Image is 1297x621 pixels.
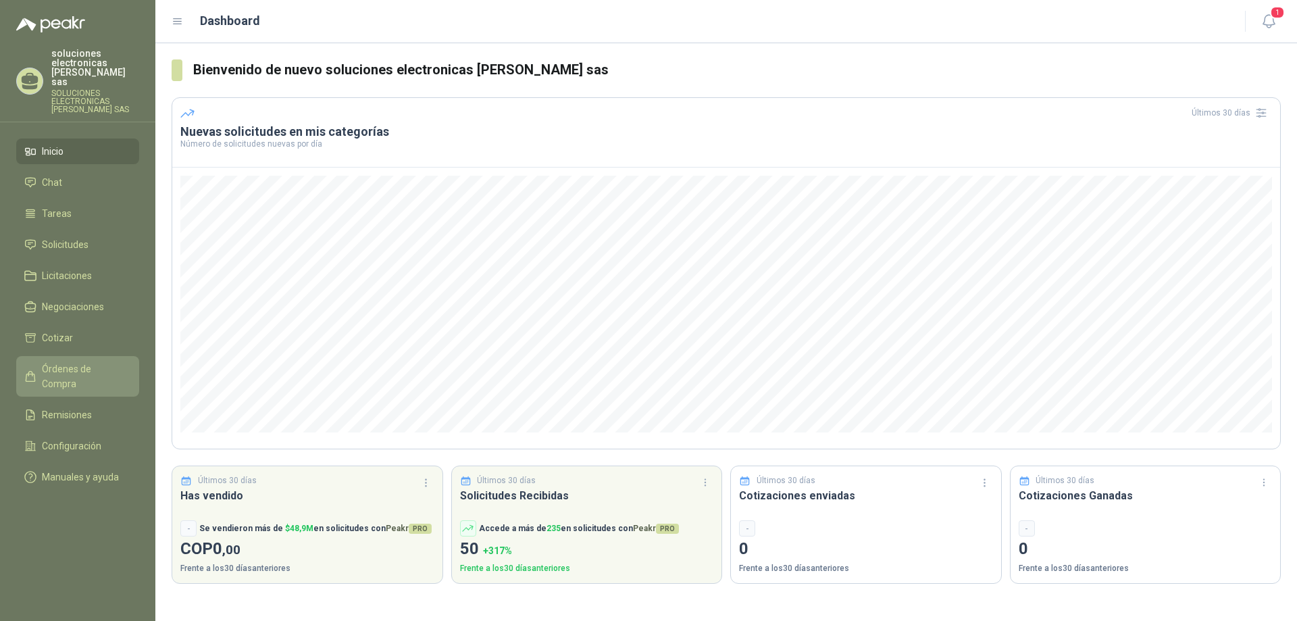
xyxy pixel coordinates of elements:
p: COP [180,537,434,562]
img: Logo peakr [16,16,85,32]
span: Remisiones [42,407,92,422]
span: + 317 % [483,545,512,556]
h1: Dashboard [200,11,260,30]
p: Accede a más de en solicitudes con [479,522,679,535]
span: 0 [213,539,240,558]
span: Solicitudes [42,237,88,252]
span: Manuales y ayuda [42,470,119,485]
p: 50 [460,537,714,562]
span: Órdenes de Compra [42,362,126,391]
a: Inicio [16,139,139,164]
button: 1 [1256,9,1281,34]
div: - [1019,520,1035,537]
p: Número de solicitudes nuevas por día [180,140,1272,148]
div: Últimos 30 días [1192,102,1272,124]
a: Remisiones [16,402,139,428]
a: Solicitudes [16,232,139,257]
span: Negociaciones [42,299,104,314]
span: 1 [1270,6,1285,19]
a: Configuración [16,433,139,459]
span: Peakr [386,524,432,533]
span: Licitaciones [42,268,92,283]
span: $ 48,9M [285,524,313,533]
p: Se vendieron más de en solicitudes con [199,522,432,535]
a: Órdenes de Compra [16,356,139,397]
p: Últimos 30 días [477,474,536,487]
span: Chat [42,175,62,190]
h3: Cotizaciones Ganadas [1019,487,1273,504]
span: Tareas [42,206,72,221]
a: Manuales y ayuda [16,464,139,490]
h3: Nuevas solicitudes en mis categorías [180,124,1272,140]
h3: Has vendido [180,487,434,504]
span: ,00 [222,542,240,557]
p: 0 [1019,537,1273,562]
p: SOLUCIONES ELECTRONICAS [PERSON_NAME] SAS [51,89,139,114]
span: 235 [546,524,561,533]
p: Últimos 30 días [1036,474,1094,487]
p: Últimos 30 días [198,474,257,487]
h3: Solicitudes Recibidas [460,487,714,504]
span: PRO [409,524,432,534]
span: Configuración [42,439,101,453]
p: soluciones electronicas [PERSON_NAME] sas [51,49,139,86]
a: Tareas [16,201,139,226]
span: PRO [656,524,679,534]
p: Frente a los 30 días anteriores [460,562,714,575]
p: 0 [739,537,993,562]
a: Negociaciones [16,294,139,320]
p: Últimos 30 días [757,474,815,487]
div: - [180,520,197,537]
div: - [739,520,755,537]
span: Peakr [633,524,679,533]
a: Cotizar [16,325,139,351]
h3: Bienvenido de nuevo soluciones electronicas [PERSON_NAME] sas [193,59,1281,80]
p: Frente a los 30 días anteriores [180,562,434,575]
h3: Cotizaciones enviadas [739,487,993,504]
p: Frente a los 30 días anteriores [1019,562,1273,575]
a: Chat [16,170,139,195]
a: Licitaciones [16,263,139,289]
p: Frente a los 30 días anteriores [739,562,993,575]
span: Inicio [42,144,63,159]
span: Cotizar [42,330,73,345]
